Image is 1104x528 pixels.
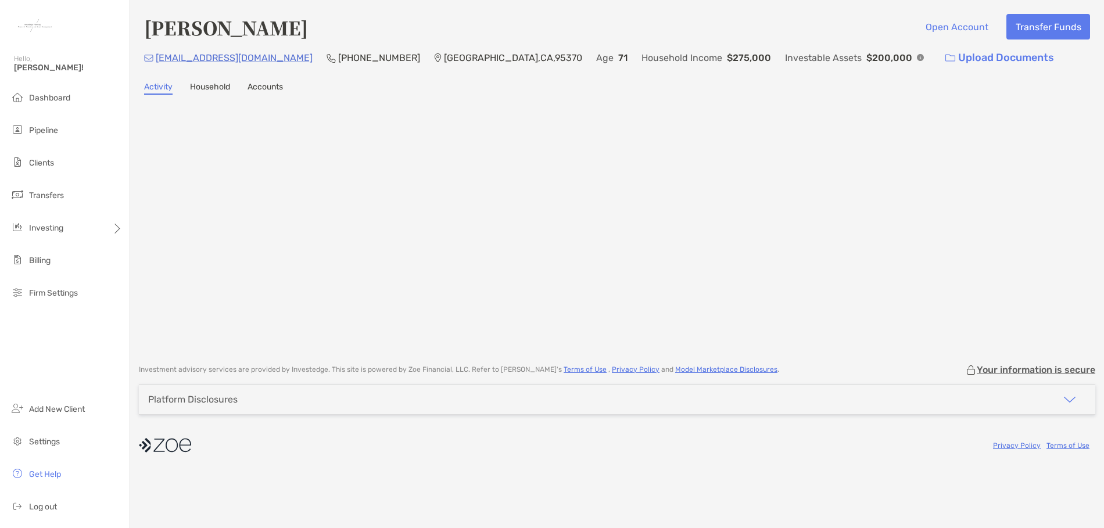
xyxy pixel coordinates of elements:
[29,469,61,479] span: Get Help
[156,51,313,65] p: [EMAIL_ADDRESS][DOMAIN_NAME]
[29,502,57,512] span: Log out
[29,256,51,265] span: Billing
[29,93,70,103] span: Dashboard
[148,394,238,405] div: Platform Disclosures
[29,191,64,200] span: Transfers
[14,63,123,73] span: [PERSON_NAME]!
[10,466,24,480] img: get-help icon
[618,51,628,65] p: 71
[29,223,63,233] span: Investing
[29,125,58,135] span: Pipeline
[993,441,1041,450] a: Privacy Policy
[444,51,582,65] p: [GEOGRAPHIC_DATA] , CA , 95370
[10,253,24,267] img: billing icon
[916,14,997,39] button: Open Account
[144,82,173,95] a: Activity
[144,14,308,41] h4: [PERSON_NAME]
[977,364,1095,375] p: Your information is secure
[10,90,24,104] img: dashboard icon
[29,158,54,168] span: Clients
[945,54,955,62] img: button icon
[338,51,420,65] p: [PHONE_NUMBER]
[10,499,24,513] img: logout icon
[612,365,659,373] a: Privacy Policy
[564,365,607,373] a: Terms of Use
[29,437,60,447] span: Settings
[10,220,24,234] img: investing icon
[1046,441,1089,450] a: Terms of Use
[10,401,24,415] img: add_new_client icon
[866,51,912,65] p: $200,000
[596,51,614,65] p: Age
[10,434,24,448] img: settings icon
[327,53,336,63] img: Phone Icon
[434,53,442,63] img: Location Icon
[10,285,24,299] img: firm-settings icon
[29,288,78,298] span: Firm Settings
[144,55,153,62] img: Email Icon
[14,5,56,46] img: Zoe Logo
[10,155,24,169] img: clients icon
[1006,14,1090,39] button: Transfer Funds
[675,365,777,373] a: Model Marketplace Disclosures
[190,82,230,95] a: Household
[1063,393,1077,407] img: icon arrow
[139,432,191,458] img: company logo
[938,45,1062,70] a: Upload Documents
[785,51,862,65] p: Investable Assets
[248,82,283,95] a: Accounts
[917,54,924,61] img: Info Icon
[29,404,85,414] span: Add New Client
[139,365,779,374] p: Investment advisory services are provided by Investedge . This site is powered by Zoe Financial, ...
[10,123,24,137] img: pipeline icon
[727,51,771,65] p: $275,000
[10,188,24,202] img: transfers icon
[641,51,722,65] p: Household Income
